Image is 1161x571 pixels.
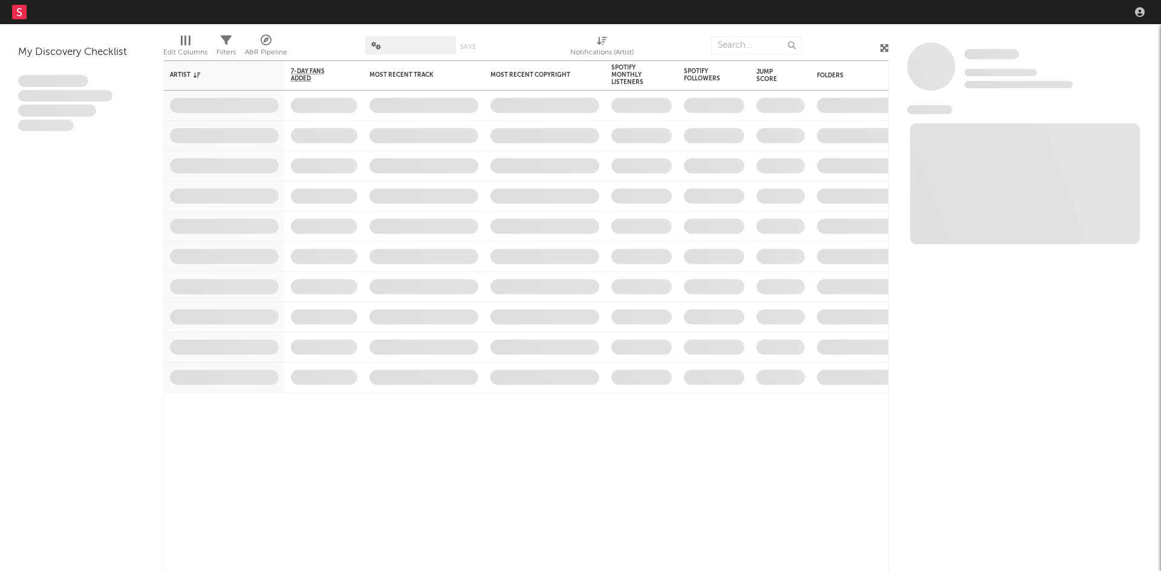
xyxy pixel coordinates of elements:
[817,72,908,79] div: Folders
[245,45,287,60] div: A&R Pipeline
[964,48,1019,60] a: Some Artist
[711,36,802,54] input: Search...
[570,30,634,65] div: Notifications (Artist)
[18,75,88,87] span: Lorem ipsum dolor
[756,68,787,83] div: Jump Score
[907,105,952,114] span: News Feed
[684,68,726,82] div: Spotify Followers
[369,71,460,79] div: Most Recent Track
[490,71,581,79] div: Most Recent Copyright
[18,90,112,102] span: Integer aliquet in purus et
[18,105,96,117] span: Praesent ac interdum
[570,45,634,60] div: Notifications (Artist)
[216,45,236,60] div: Filters
[216,30,236,65] div: Filters
[163,30,207,65] div: Edit Columns
[964,49,1019,59] span: Some Artist
[460,44,476,50] button: Save
[18,120,74,132] span: Aliquam viverra
[245,30,287,65] div: A&R Pipeline
[170,71,261,79] div: Artist
[964,81,1073,88] span: 0 fans last week
[18,45,145,60] div: My Discovery Checklist
[611,64,654,86] div: Spotify Monthly Listeners
[291,68,339,82] span: 7-Day Fans Added
[163,45,207,60] div: Edit Columns
[964,69,1037,76] span: Tracking Since: [DATE]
